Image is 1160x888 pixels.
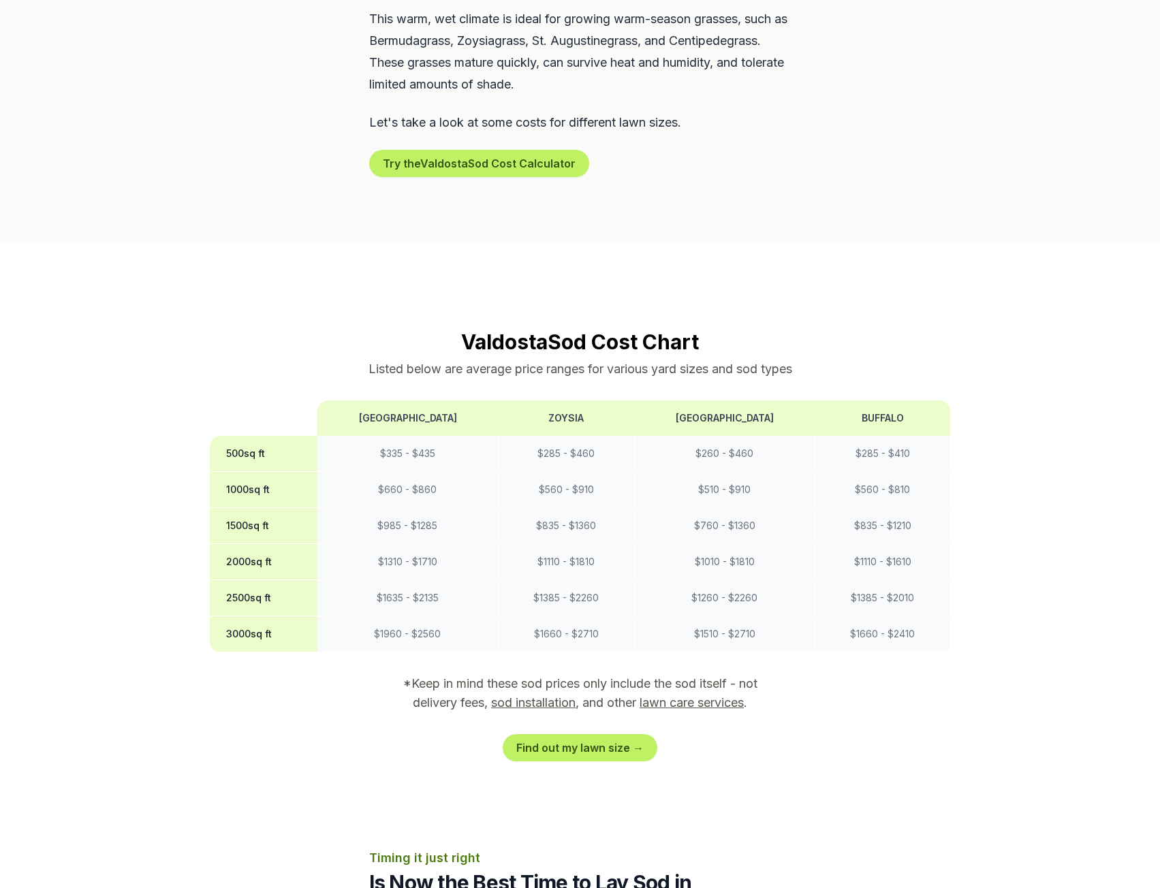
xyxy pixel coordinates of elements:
[210,544,318,580] th: 2000 sq ft
[815,580,950,616] td: $ 1385 - $ 2010
[634,616,815,652] td: $ 1510 - $ 2710
[210,360,951,379] p: Listed below are average price ranges for various yard sizes and sod types
[634,472,815,508] td: $ 510 - $ 910
[503,734,657,761] a: Find out my lawn size →
[369,849,791,868] p: Timing it just right
[498,616,634,652] td: $ 1660 - $ 2710
[369,150,589,177] button: Try theValdostaSod Cost Calculator
[634,400,815,436] th: [GEOGRAPHIC_DATA]
[498,544,634,580] td: $ 1110 - $ 1810
[384,674,777,712] p: *Keep in mind these sod prices only include the sod itself - not delivery fees, , and other .
[369,8,791,95] p: This warm, wet climate is ideal for growing warm-season grasses, such as Bermudagrass, Zoysiagras...
[210,580,318,616] th: 2500 sq ft
[634,580,815,616] td: $ 1260 - $ 2260
[640,695,744,710] a: lawn care services
[491,695,576,710] a: sod installation
[317,508,498,544] td: $ 985 - $ 1285
[210,330,951,354] h2: Valdosta Sod Cost Chart
[317,472,498,508] td: $ 660 - $ 860
[815,544,950,580] td: $ 1110 - $ 1610
[317,400,498,436] th: [GEOGRAPHIC_DATA]
[815,508,950,544] td: $ 835 - $ 1210
[815,616,950,652] td: $ 1660 - $ 2410
[634,436,815,472] td: $ 260 - $ 460
[317,580,498,616] td: $ 1635 - $ 2135
[634,544,815,580] td: $ 1010 - $ 1810
[498,472,634,508] td: $ 560 - $ 910
[317,616,498,652] td: $ 1960 - $ 2560
[815,436,950,472] td: $ 285 - $ 410
[317,436,498,472] td: $ 335 - $ 435
[498,580,634,616] td: $ 1385 - $ 2260
[369,112,791,133] p: Let's take a look at some costs for different lawn sizes.
[815,400,950,436] th: Buffalo
[210,616,318,652] th: 3000 sq ft
[317,544,498,580] td: $ 1310 - $ 1710
[498,508,634,544] td: $ 835 - $ 1360
[815,472,950,508] td: $ 560 - $ 810
[210,508,318,544] th: 1500 sq ft
[210,472,318,508] th: 1000 sq ft
[210,436,318,472] th: 500 sq ft
[634,508,815,544] td: $ 760 - $ 1360
[498,400,634,436] th: Zoysia
[498,436,634,472] td: $ 285 - $ 460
